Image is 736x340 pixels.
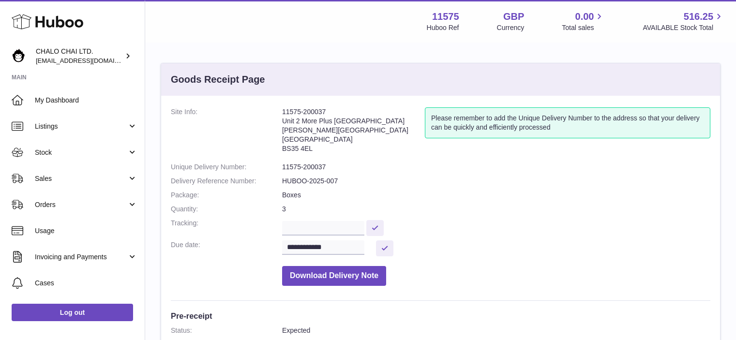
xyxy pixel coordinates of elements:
dt: Quantity: [171,205,282,214]
span: Sales [35,174,127,183]
dt: Tracking: [171,219,282,236]
span: Cases [35,279,137,288]
dt: Due date: [171,240,282,256]
div: Currency [497,23,525,32]
span: [EMAIL_ADDRESS][DOMAIN_NAME] [36,57,142,64]
dd: Expected [282,326,710,335]
span: My Dashboard [35,96,137,105]
h3: Goods Receipt Page [171,73,265,86]
strong: 11575 [432,10,459,23]
div: Please remember to add the Unique Delivery Number to the address so that your delivery can be qui... [425,107,710,138]
a: 516.25 AVAILABLE Stock Total [643,10,724,32]
span: Total sales [562,23,605,32]
span: Orders [35,200,127,209]
a: Log out [12,304,133,321]
a: 0.00 Total sales [562,10,605,32]
span: 516.25 [684,10,713,23]
dd: 3 [282,205,710,214]
dd: HUBOO-2025-007 [282,177,710,186]
div: CHALO CHAI LTD. [36,47,123,65]
dt: Site Info: [171,107,282,158]
dt: Unique Delivery Number: [171,163,282,172]
dd: 11575-200037 [282,163,710,172]
span: Stock [35,148,127,157]
dt: Package: [171,191,282,200]
dd: Boxes [282,191,710,200]
span: Listings [35,122,127,131]
div: Huboo Ref [427,23,459,32]
span: 0.00 [575,10,594,23]
img: Chalo@chalocompany.com [12,49,26,63]
h3: Pre-receipt [171,310,710,321]
span: Usage [35,226,137,236]
button: Download Delivery Note [282,266,386,286]
strong: GBP [503,10,524,23]
address: 11575-200037 Unit 2 More Plus [GEOGRAPHIC_DATA] [PERSON_NAME][GEOGRAPHIC_DATA] [GEOGRAPHIC_DATA] ... [282,107,425,158]
span: Invoicing and Payments [35,252,127,262]
dt: Status: [171,326,282,335]
span: AVAILABLE Stock Total [643,23,724,32]
dt: Delivery Reference Number: [171,177,282,186]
